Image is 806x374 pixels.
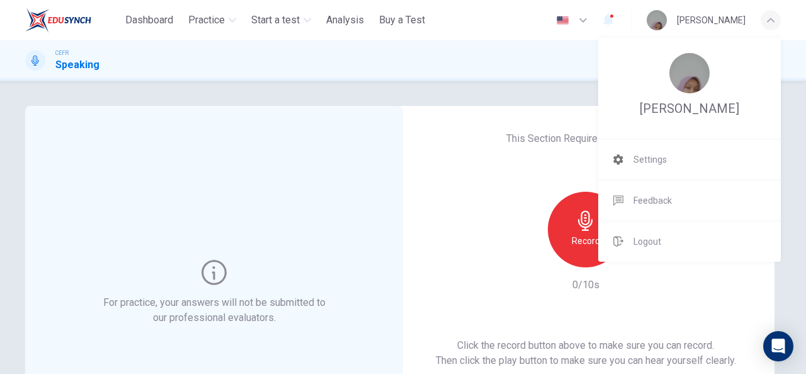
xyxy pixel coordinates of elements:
[633,234,661,249] span: Logout
[669,53,710,93] img: Profile picture
[763,331,793,361] div: Open Intercom Messenger
[633,193,672,208] span: Feedback
[640,101,739,116] span: [PERSON_NAME]
[598,139,781,180] a: Settings
[633,152,667,167] span: Settings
